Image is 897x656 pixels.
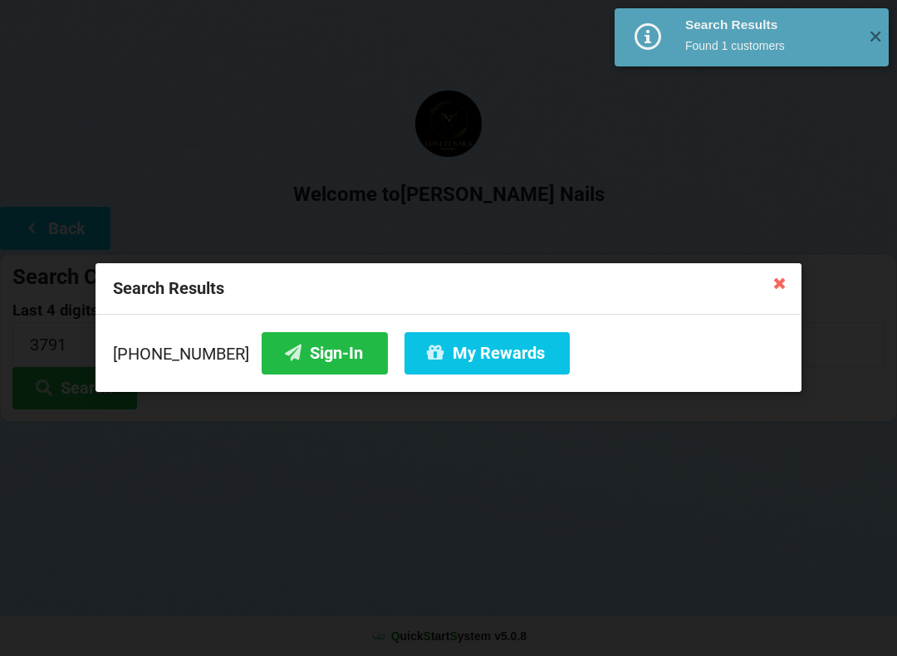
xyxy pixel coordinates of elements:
button: Sign-In [262,332,388,375]
div: Search Results [685,17,855,33]
button: My Rewards [404,332,570,375]
div: [PHONE_NUMBER] [113,332,784,375]
div: Found 1 customers [685,37,855,54]
div: Search Results [96,263,801,315]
